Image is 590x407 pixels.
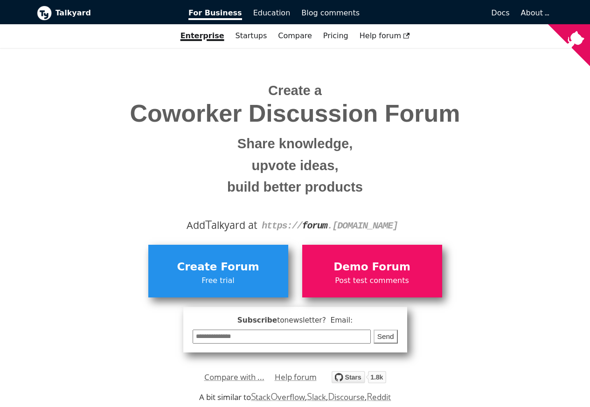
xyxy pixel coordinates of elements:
small: Share knowledge, [44,133,547,155]
a: Pricing [318,28,354,44]
a: Education [248,5,296,21]
b: Talkyard [56,7,176,19]
a: Reddit [367,392,391,402]
div: Add alkyard at [44,217,547,233]
span: Coworker Discussion Forum [44,100,547,127]
a: About [521,8,548,17]
span: For Business [188,8,242,20]
a: Star debiki/talkyard on GitHub [332,373,386,386]
a: Help forum [275,370,317,384]
span: Free trial [153,275,284,287]
span: Post test comments [307,275,437,287]
span: S [251,390,256,403]
span: Education [253,8,291,17]
button: Send [374,330,398,344]
a: Help forum [354,28,416,44]
span: Create a [268,83,322,98]
a: Compare with ... [204,370,264,384]
span: to newsletter ? Email: [277,316,353,324]
span: T [205,216,212,233]
a: StackOverflow [251,392,305,402]
a: Startups [230,28,273,44]
small: upvote ideas, [44,155,547,177]
strong: forum [302,221,327,231]
a: Docs [365,5,515,21]
a: Create ForumFree trial [148,245,288,297]
img: talkyard.svg [332,371,386,383]
span: S [307,390,312,403]
span: D [328,390,335,403]
span: Docs [491,8,509,17]
a: Blog comments [296,5,365,21]
a: Slack [307,392,326,402]
span: Help forum [360,31,410,40]
a: Talkyard logoTalkyard [37,6,176,21]
a: Demo ForumPost test comments [302,245,442,297]
span: O [271,390,278,403]
a: For Business [183,5,248,21]
span: Demo Forum [307,258,437,276]
span: Create Forum [153,258,284,276]
span: Subscribe [193,315,398,326]
span: Blog comments [301,8,360,17]
img: Talkyard logo [37,6,52,21]
a: Compare [278,31,312,40]
span: R [367,390,373,403]
code: https:// . [DOMAIN_NAME] [262,221,398,231]
small: build better products [44,176,547,198]
a: Discourse [328,392,365,402]
a: Enterprise [175,28,230,44]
